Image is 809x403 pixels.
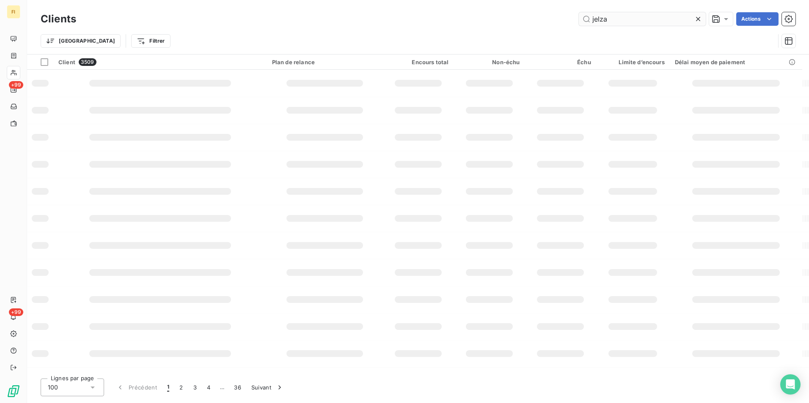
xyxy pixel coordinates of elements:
img: Logo LeanPay [7,384,20,398]
span: 100 [48,383,58,392]
button: 36 [229,378,246,396]
span: … [215,381,229,394]
span: +99 [9,81,23,89]
button: Filtrer [131,34,170,48]
h3: Clients [41,11,76,27]
div: Open Intercom Messenger [780,374,801,395]
span: +99 [9,308,23,316]
div: Encours total [388,59,449,65]
button: 4 [202,378,215,396]
div: Délai moyen de paiement [675,59,797,65]
input: Rechercher [579,12,706,26]
button: 1 [162,378,174,396]
button: Suivant [246,378,289,396]
span: Client [58,59,75,65]
button: Précédent [111,378,162,396]
button: Actions [736,12,779,26]
button: 2 [174,378,188,396]
div: Échu [530,59,591,65]
button: 3 [188,378,202,396]
div: Non-échu [459,59,520,65]
div: FI [7,5,20,19]
div: Limite d’encours [601,59,665,65]
div: Plan de relance [272,59,377,65]
button: [GEOGRAPHIC_DATA] [41,34,121,48]
span: 3509 [79,58,96,66]
span: 1 [167,383,169,392]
